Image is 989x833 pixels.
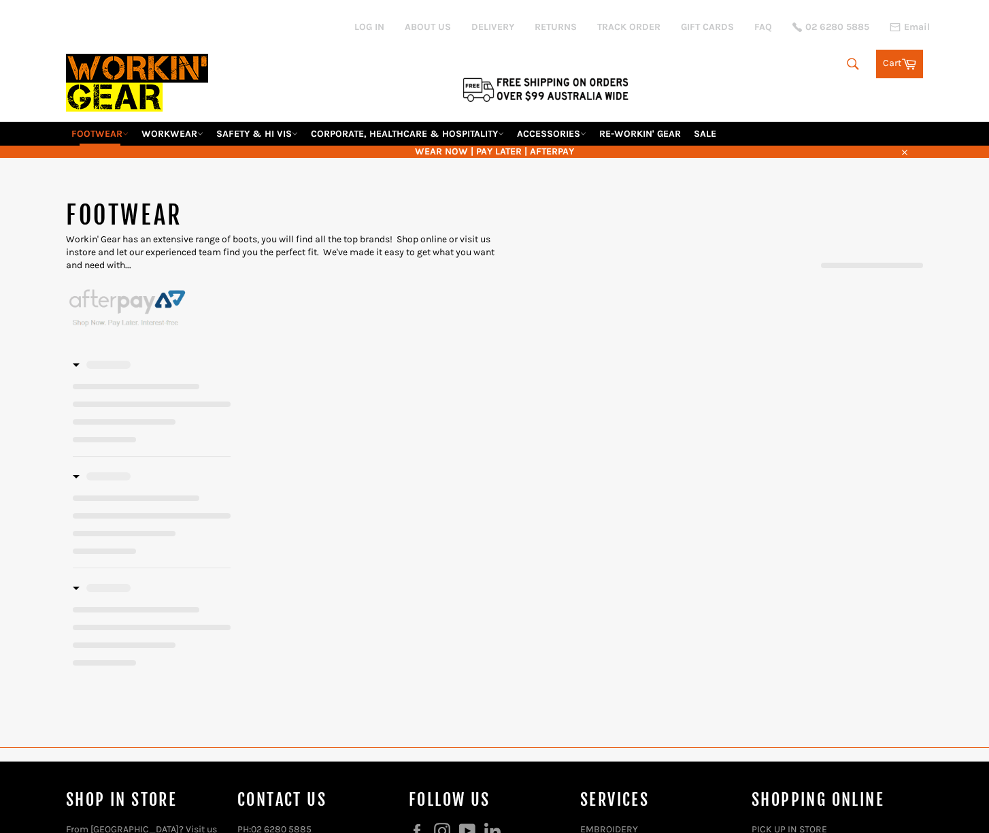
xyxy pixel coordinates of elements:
[752,789,909,811] h4: SHOPPING ONLINE
[66,233,495,272] p: Workin' Gear has an extensive range of boots, you will find all the top brands! Shop online or vi...
[512,122,592,146] a: ACCESSORIES
[535,20,577,33] a: RETURNS
[890,22,930,33] a: Email
[580,789,738,811] h4: services
[681,20,734,33] a: GIFT CARDS
[136,122,209,146] a: WORKWEAR
[594,122,686,146] a: RE-WORKIN' GEAR
[405,20,451,33] a: ABOUT US
[754,20,772,33] a: FAQ
[805,22,869,32] span: 02 6280 5885
[66,44,208,121] img: Workin Gear leaders in Workwear, Safety Boots, PPE, Uniforms. Australia's No.1 in Workwear
[305,122,509,146] a: CORPORATE, HEALTHCARE & HOSPITALITY
[688,122,722,146] a: SALE
[211,122,303,146] a: SAFETY & HI VIS
[354,21,384,33] a: Log in
[66,145,923,158] span: WEAR NOW | PAY LATER | AFTERPAY
[904,22,930,32] span: Email
[237,789,395,811] h4: Contact Us
[66,122,134,146] a: FOOTWEAR
[471,20,514,33] a: DELIVERY
[460,75,631,103] img: Flat $9.95 shipping Australia wide
[597,20,660,33] a: TRACK ORDER
[409,789,567,811] h4: Follow us
[66,199,495,233] h1: FOOTWEAR
[66,789,224,811] h4: Shop In Store
[876,50,923,78] a: Cart
[792,22,869,32] a: 02 6280 5885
